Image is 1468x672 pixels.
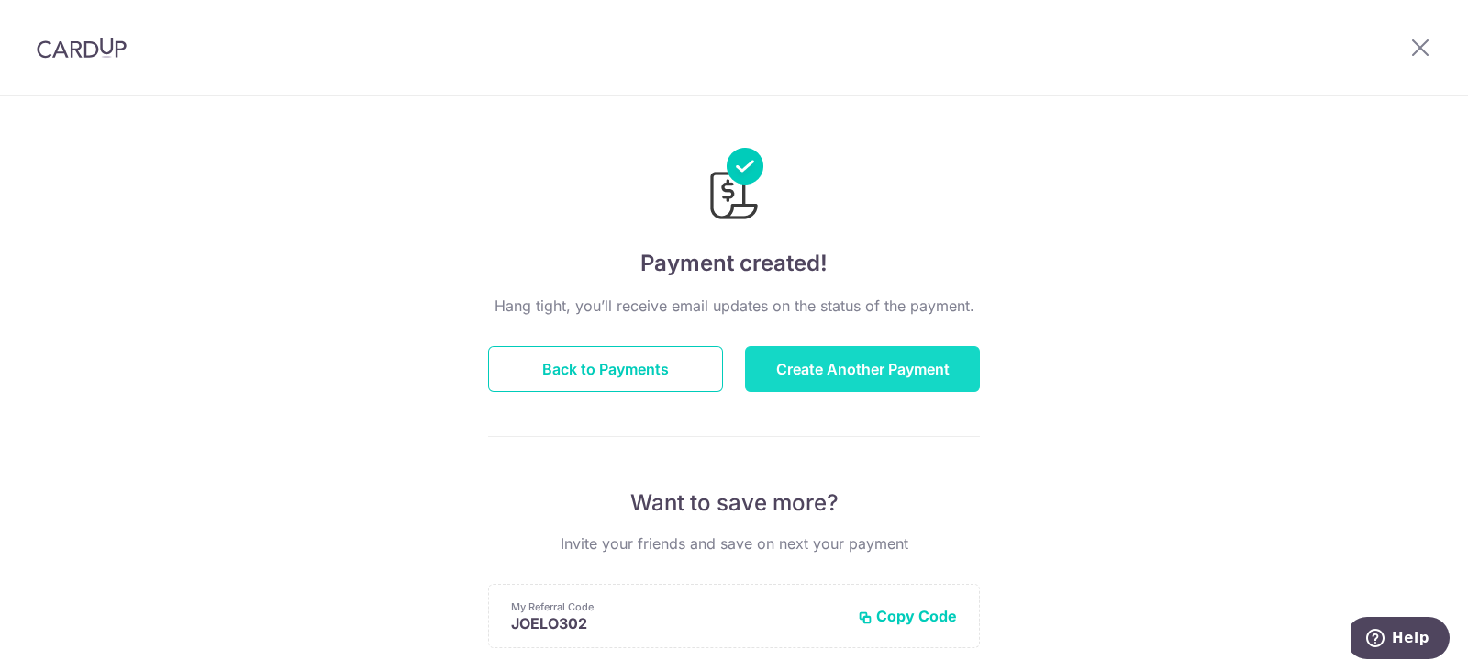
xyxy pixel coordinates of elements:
p: Want to save more? [488,488,980,518]
p: My Referral Code [511,599,843,614]
p: Hang tight, you’ll receive email updates on the status of the payment. [488,295,980,317]
button: Copy Code [858,607,957,625]
button: Create Another Payment [745,346,980,392]
button: Back to Payments [488,346,723,392]
p: Invite your friends and save on next your payment [488,532,980,554]
iframe: Opens a widget where you can find more information [1351,617,1450,663]
img: CardUp [37,37,127,59]
h4: Payment created! [488,247,980,280]
img: Payments [705,148,763,225]
p: JOELO302 [511,614,843,633]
